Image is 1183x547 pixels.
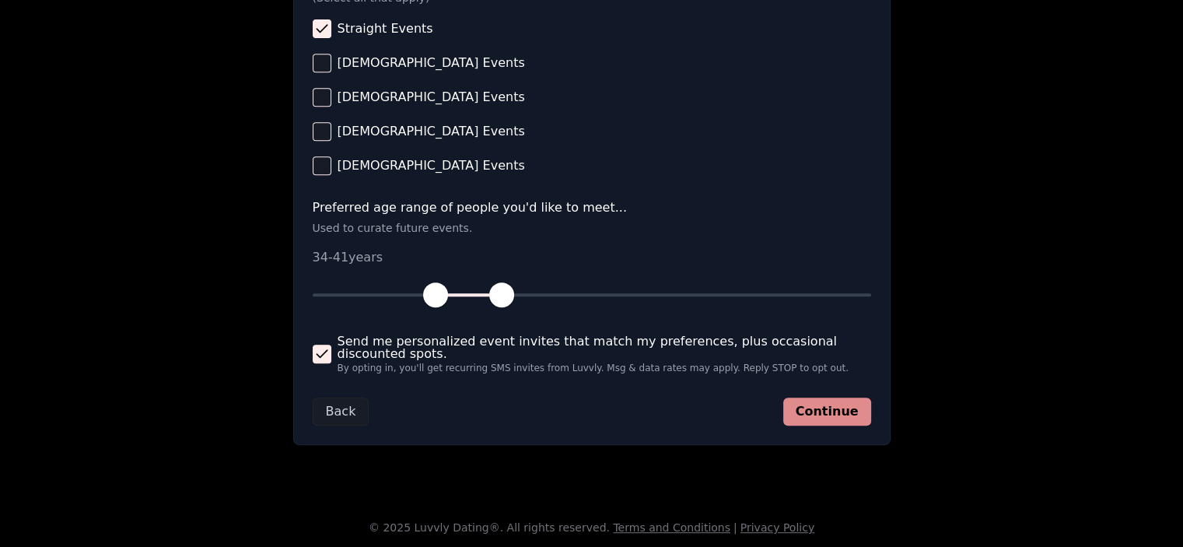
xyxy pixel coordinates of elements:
[338,91,525,103] span: [DEMOGRAPHIC_DATA] Events
[740,521,814,534] a: Privacy Policy
[338,57,525,69] span: [DEMOGRAPHIC_DATA] Events
[313,202,871,214] label: Preferred age range of people you'd like to meet...
[313,248,871,267] p: 34 - 41 years
[313,88,331,107] button: [DEMOGRAPHIC_DATA] Events
[313,220,871,236] p: Used to curate future events.
[613,521,730,534] a: Terms and Conditions
[338,363,871,373] span: By opting in, you'll get recurring SMS invites from Luvvly. Msg & data rates may apply. Reply STO...
[313,345,331,363] button: Send me personalized event invites that match my preferences, plus occasional discounted spots.By...
[338,160,525,172] span: [DEMOGRAPHIC_DATA] Events
[313,19,331,38] button: Straight Events
[338,335,871,360] span: Send me personalized event invites that match my preferences, plus occasional discounted spots.
[313,54,331,72] button: [DEMOGRAPHIC_DATA] Events
[783,398,871,426] button: Continue
[313,122,331,141] button: [DEMOGRAPHIC_DATA] Events
[338,23,433,35] span: Straight Events
[313,156,331,175] button: [DEMOGRAPHIC_DATA] Events
[733,521,737,534] span: |
[313,398,369,426] button: Back
[338,125,525,138] span: [DEMOGRAPHIC_DATA] Events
